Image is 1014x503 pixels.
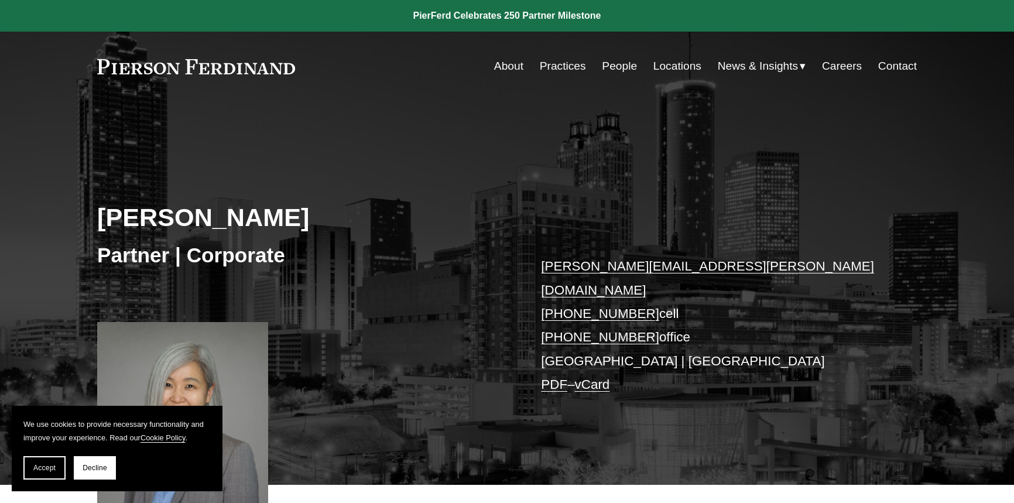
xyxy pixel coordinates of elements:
[541,306,659,321] a: [PHONE_NUMBER]
[494,55,523,77] a: About
[653,55,701,77] a: Locations
[74,456,116,480] button: Decline
[878,55,917,77] a: Contact
[540,55,586,77] a: Practices
[541,259,874,297] a: [PERSON_NAME][EMAIL_ADDRESS][PERSON_NAME][DOMAIN_NAME]
[541,330,659,344] a: [PHONE_NUMBER]
[718,56,799,77] span: News & Insights
[602,55,637,77] a: People
[23,456,66,480] button: Accept
[718,55,806,77] a: folder dropdown
[23,418,211,444] p: We use cookies to provide necessary functionality and improve your experience. Read our .
[575,377,610,392] a: vCard
[97,242,507,268] h3: Partner | Corporate
[822,55,862,77] a: Careers
[97,202,507,232] h2: [PERSON_NAME]
[541,255,882,396] p: cell office [GEOGRAPHIC_DATA] | [GEOGRAPHIC_DATA] –
[33,464,56,472] span: Accept
[83,464,107,472] span: Decline
[12,406,222,491] section: Cookie banner
[141,433,186,442] a: Cookie Policy
[541,377,567,392] a: PDF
